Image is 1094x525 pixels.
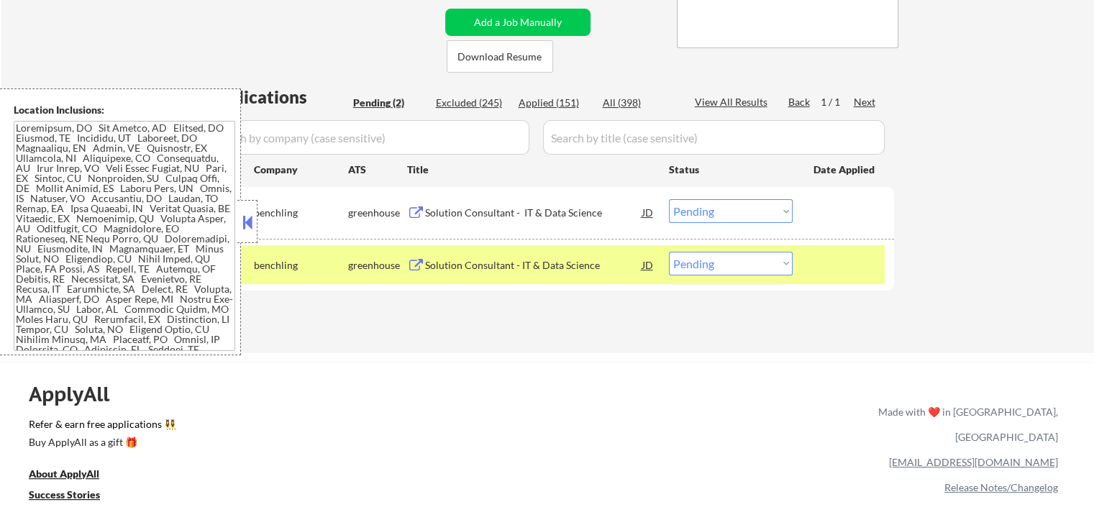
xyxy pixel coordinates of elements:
div: greenhouse [348,258,407,273]
div: Buy ApplyAll as a gift 🎁 [29,437,173,447]
div: ATS [348,163,407,177]
div: benchling [254,206,348,220]
a: About ApplyAll [29,466,119,484]
div: Applications [206,88,348,106]
div: Back [788,95,811,109]
div: Pending (2) [353,96,425,110]
button: Download Resume [447,40,553,73]
u: About ApplyAll [29,467,99,480]
div: JD [641,199,655,225]
div: greenhouse [348,206,407,220]
u: Success Stories [29,488,100,501]
div: ApplyAll [29,382,126,406]
a: [EMAIL_ADDRESS][DOMAIN_NAME] [889,456,1058,468]
input: Search by title (case sensitive) [543,120,885,155]
div: Status [669,156,793,182]
div: Location Inclusions: [14,103,235,117]
div: Date Applied [813,163,877,177]
a: Success Stories [29,487,119,505]
div: Title [407,163,655,177]
input: Search by company (case sensitive) [206,120,529,155]
div: 1 / 1 [821,95,854,109]
div: JD [641,252,655,278]
div: Solution Consultant - IT & Data Science [425,258,642,273]
a: Release Notes/Changelog [944,481,1058,493]
div: benchling [254,258,348,273]
div: Next [854,95,877,109]
div: Solution Consultant - IT & Data Science [425,206,642,220]
button: Add a Job Manually [445,9,591,36]
div: Excluded (245) [436,96,508,110]
a: Refer & earn free applications 👯‍♀️ [29,419,578,434]
a: Buy ApplyAll as a gift 🎁 [29,434,173,452]
div: Made with ❤️ in [GEOGRAPHIC_DATA], [GEOGRAPHIC_DATA] [872,399,1058,449]
div: View All Results [695,95,772,109]
div: Applied (151) [519,96,591,110]
div: Company [254,163,348,177]
div: All (398) [603,96,675,110]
